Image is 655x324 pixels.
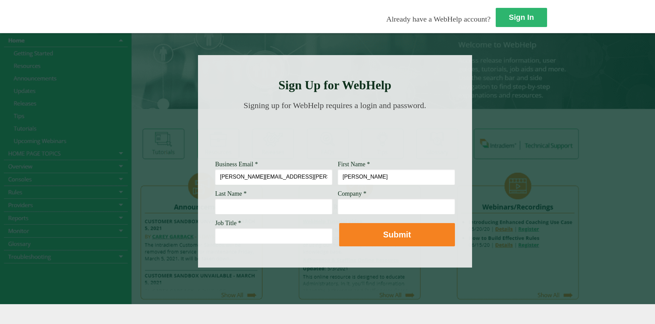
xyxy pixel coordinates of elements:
span: Business Email * [215,161,258,168]
span: Company * [338,190,367,197]
strong: Sign In [509,13,534,22]
span: Signing up for WebHelp requires a login and password. [244,101,426,110]
img: Need Credentials? Sign up below. Have Credentials? Use the sign-in button. [219,117,451,151]
span: First Name * [338,161,370,168]
span: Already have a WebHelp account? [386,15,491,23]
button: Submit [339,223,455,246]
strong: Submit [383,230,411,239]
span: Last Name * [215,190,247,197]
a: Sign In [496,8,547,27]
strong: Sign Up for WebHelp [279,78,392,92]
span: Job Title * [215,220,241,226]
